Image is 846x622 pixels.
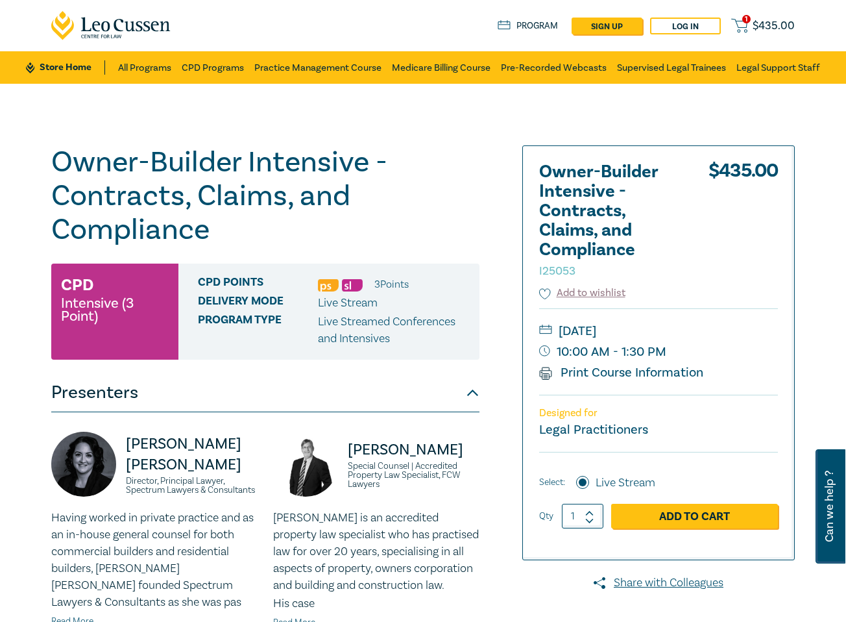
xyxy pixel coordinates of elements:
small: [DATE] [539,321,778,342]
img: Professional Skills [318,279,339,292]
span: Select: [539,475,565,490]
a: Supervised Legal Trainees [617,51,726,84]
img: Substantive Law [342,279,363,292]
button: Add to wishlist [539,286,625,301]
a: Add to Cart [611,504,778,529]
button: Presenters [51,373,479,412]
span: CPD Points [198,276,318,293]
p: His case [273,595,479,612]
label: Qty [539,509,553,523]
input: 1 [562,504,603,529]
p: [PERSON_NAME] is an accredited property law specialist who has practised law for over 20 years, s... [273,510,479,594]
h2: Owner-Builder Intensive - Contracts, Claims, and Compliance [539,162,682,279]
small: Director, Principal Lawyer, Spectrum Lawyers & Consultants [126,477,258,495]
h1: Owner-Builder Intensive - Contracts, Claims, and Compliance [51,145,479,247]
label: Live Stream [596,475,655,491]
a: sign up [572,18,642,34]
a: Log in [650,18,721,34]
p: Live Streamed Conferences and Intensives [318,314,470,347]
a: Practice Management Course [254,51,381,84]
span: $ 435.00 [753,19,795,33]
small: Special Counsel | Accredited Property Law Specialist, FCW Lawyers [348,462,479,489]
li: 3 Point s [374,276,409,293]
img: https://s3.ap-southeast-2.amazonaws.com/leo-cussen-store-production-content/Contacts/Donna%20Abu-... [51,432,116,497]
p: Designed for [539,407,778,419]
span: 1 [742,15,751,23]
small: Intensive (3 Point) [61,297,169,323]
span: Program type [198,314,318,347]
span: Delivery Mode [198,295,318,312]
a: Program [498,19,558,33]
div: $ 435.00 [708,162,778,286]
p: Having worked in private practice and as an in-house general counsel for both commercial builders... [51,510,258,611]
h3: CPD [61,273,93,297]
span: Can we help ? [823,457,836,556]
a: All Programs [118,51,171,84]
img: https://s3.ap-southeast-2.amazonaws.com/leo-cussen-store-production-content/Contacts/David%20McKe... [273,432,338,497]
small: 10:00 AM - 1:30 PM [539,342,778,362]
p: [PERSON_NAME] [PERSON_NAME] [126,434,258,475]
a: Legal Support Staff [736,51,820,84]
small: Legal Practitioners [539,421,648,438]
a: Medicare Billing Course [392,51,490,84]
a: Share with Colleagues [522,575,795,591]
a: Print Course Information [539,364,703,381]
p: [PERSON_NAME] [348,440,479,460]
span: Live Stream [318,295,378,310]
a: Store Home [26,60,104,75]
a: CPD Programs [182,51,244,84]
small: I25053 [539,264,575,279]
a: Pre-Recorded Webcasts [501,51,607,84]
